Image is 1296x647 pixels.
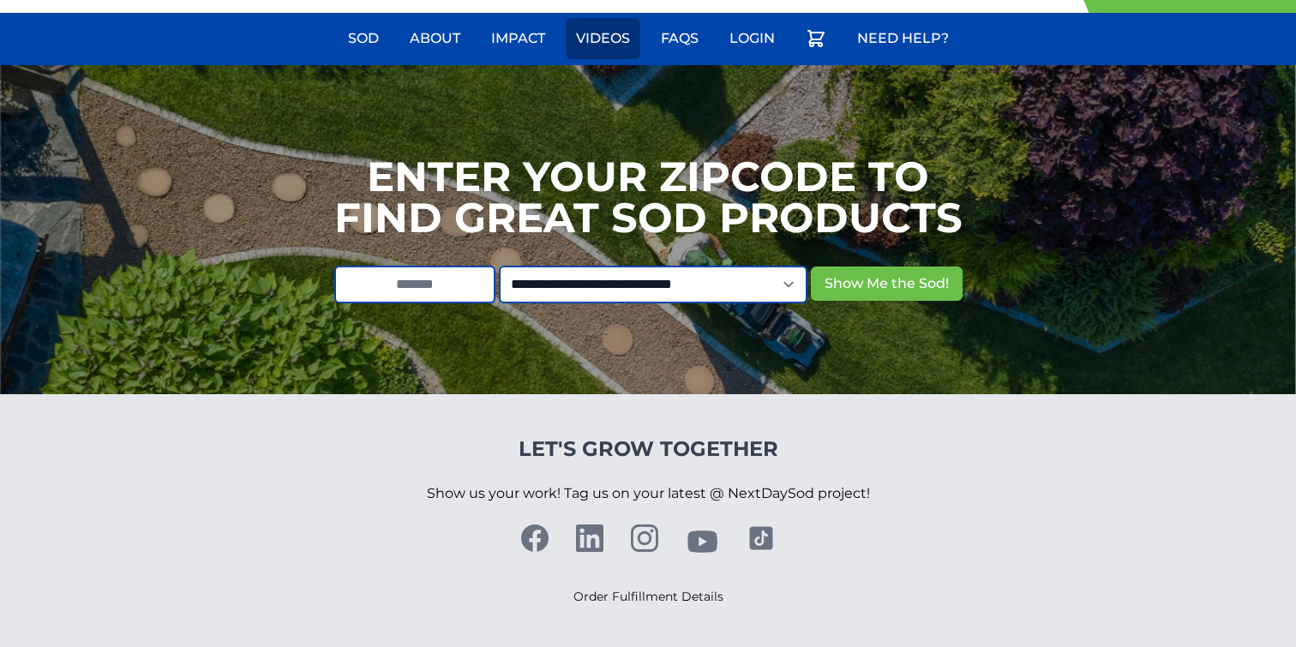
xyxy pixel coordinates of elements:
a: FAQs [651,18,709,59]
a: Order Fulfillment Details [573,589,723,604]
h1: Enter your Zipcode to Find Great Sod Products [334,156,963,238]
p: Show us your work! Tag us on your latest @ NextDaySod project! [427,463,870,524]
a: Impact [481,18,555,59]
a: Sod [338,18,389,59]
a: Need Help? [847,18,959,59]
button: Show Me the Sod! [811,267,963,301]
a: Login [719,18,785,59]
a: Videos [566,18,640,59]
h4: Let's Grow Together [427,435,870,463]
a: About [399,18,471,59]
